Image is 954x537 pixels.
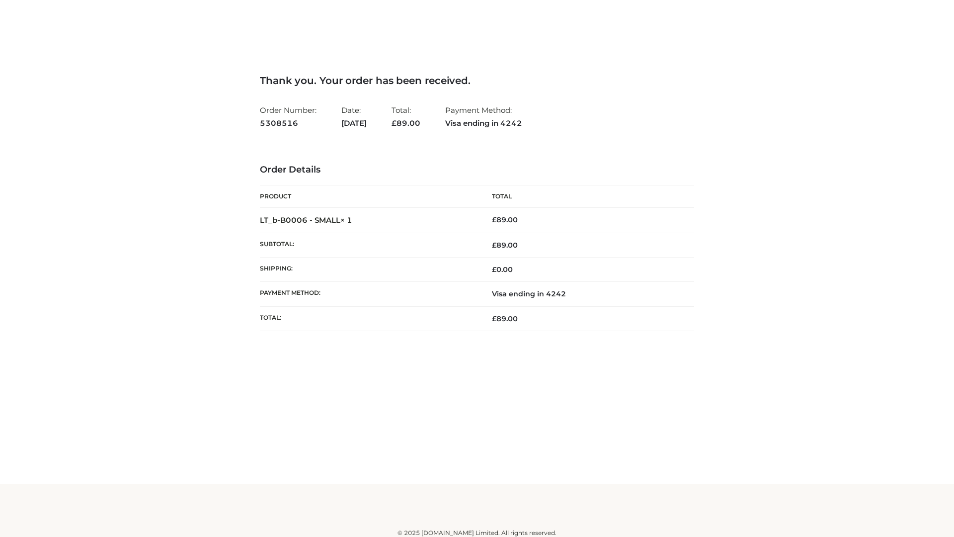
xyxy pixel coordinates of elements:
span: 89.00 [492,314,518,323]
span: £ [492,241,496,250]
strong: LT_b-B0006 - SMALL [260,215,352,225]
strong: 5308516 [260,117,317,130]
span: £ [492,265,496,274]
th: Payment method: [260,282,477,306]
th: Shipping: [260,258,477,282]
strong: × 1 [340,215,352,225]
h3: Order Details [260,165,694,176]
th: Product [260,185,477,208]
h3: Thank you. Your order has been received. [260,75,694,87]
li: Total: [392,101,420,132]
span: £ [392,118,397,128]
strong: Visa ending in 4242 [445,117,522,130]
li: Order Number: [260,101,317,132]
li: Payment Method: [445,101,522,132]
td: Visa ending in 4242 [477,282,694,306]
li: Date: [341,101,367,132]
span: £ [492,215,496,224]
span: 89.00 [392,118,420,128]
th: Total: [260,306,477,331]
bdi: 0.00 [492,265,513,274]
th: Total [477,185,694,208]
strong: [DATE] [341,117,367,130]
bdi: 89.00 [492,215,518,224]
span: 89.00 [492,241,518,250]
th: Subtotal: [260,233,477,257]
span: £ [492,314,496,323]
